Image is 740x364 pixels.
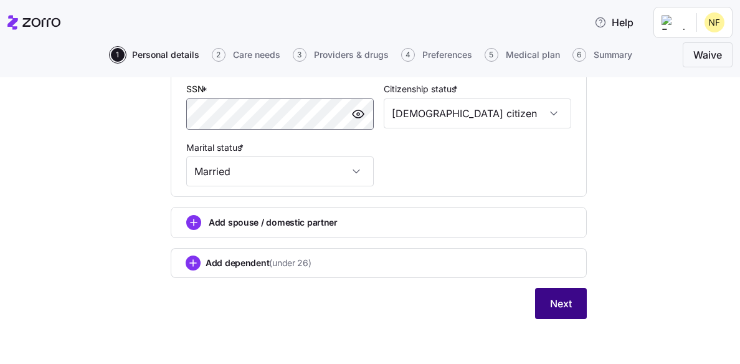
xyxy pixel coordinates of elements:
button: 4Preferences [401,48,472,62]
button: 5Medical plan [485,48,560,62]
span: 2 [212,48,225,62]
button: 6Summary [572,48,632,62]
label: SSN [186,82,210,96]
span: 4 [401,48,415,62]
span: Preferences [422,50,472,59]
button: 3Providers & drugs [293,48,389,62]
span: (under 26) [269,257,311,269]
span: Add spouse / domestic partner [209,216,338,229]
span: Care needs [233,50,280,59]
svg: add icon [186,256,201,271]
input: Select marital status [186,156,374,186]
span: Add dependent [206,257,311,269]
button: 1Personal details [111,48,199,62]
span: 1 [111,48,125,62]
span: Waive [693,47,722,62]
button: 2Care needs [212,48,280,62]
span: Help [594,15,633,30]
button: Next [535,288,587,319]
span: 6 [572,48,586,62]
span: Personal details [132,50,199,59]
span: Providers & drugs [314,50,389,59]
span: Summary [594,50,632,59]
button: Help [584,10,643,35]
img: cd137b0cb4ed41beeb1b7872a43fa2b7 [704,12,724,32]
span: Next [550,296,572,311]
span: 5 [485,48,498,62]
img: Employer logo [662,15,686,30]
button: Waive [683,42,733,67]
a: 1Personal details [108,48,199,62]
label: Marital status [186,141,246,155]
label: Citizenship status [384,82,460,96]
svg: add icon [186,215,201,230]
span: 3 [293,48,306,62]
input: Select citizenship status [384,98,571,128]
span: Medical plan [506,50,560,59]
